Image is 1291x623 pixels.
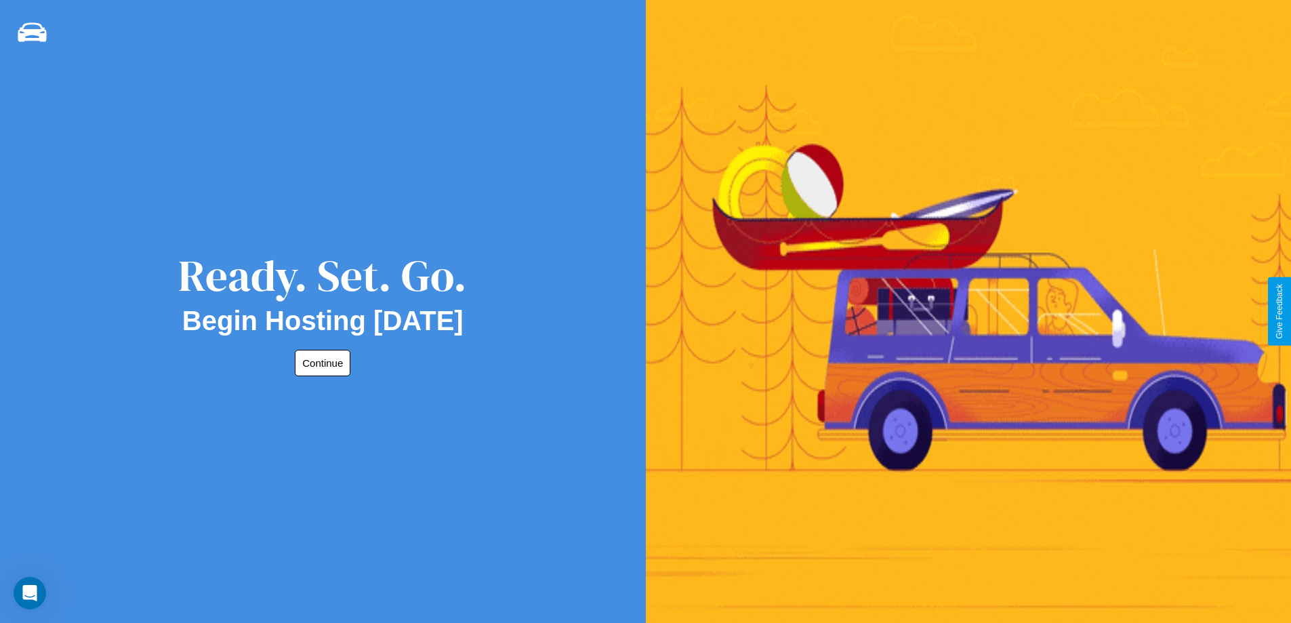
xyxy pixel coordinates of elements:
[178,245,467,306] div: Ready. Set. Go.
[1275,284,1284,339] div: Give Feedback
[14,577,46,609] iframe: Intercom live chat
[295,350,350,376] button: Continue
[182,306,464,336] h2: Begin Hosting [DATE]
